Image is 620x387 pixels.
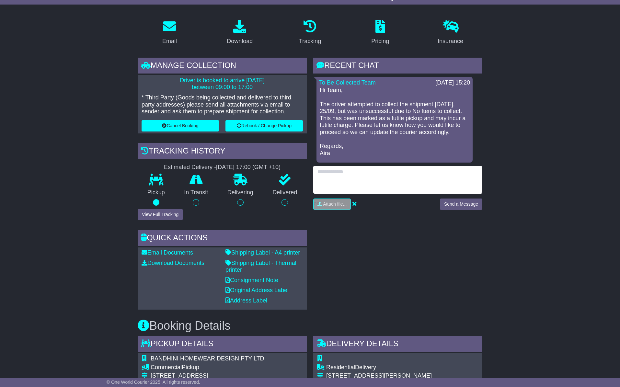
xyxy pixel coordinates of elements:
[223,17,257,48] a: Download
[433,17,467,48] a: Insurance
[225,287,289,293] a: Original Address Label
[138,230,307,247] div: Quick Actions
[138,143,307,161] div: Tracking history
[218,189,263,196] p: Delivering
[313,58,482,75] div: RECENT CHAT
[162,37,177,46] div: Email
[142,94,303,115] p: * Third Party (Goods being collected and delivered to third party addresses) please send all atta...
[225,260,296,273] a: Shipping Label - Thermal printer
[151,364,275,371] div: Pickup
[299,37,321,46] div: Tracking
[367,17,393,48] a: Pricing
[371,37,389,46] div: Pricing
[107,380,200,385] span: © One World Courier 2025. All rights reserved.
[225,120,303,131] button: Rebook / Change Pickup
[142,120,219,131] button: Cancel Booking
[138,336,307,353] div: Pickup Details
[175,189,218,196] p: In Transit
[151,372,275,380] div: [STREET_ADDRESS]
[158,17,181,48] a: Email
[142,249,193,256] a: Email Documents
[138,319,482,332] h3: Booking Details
[138,58,307,75] div: Manage collection
[326,372,478,380] div: [STREET_ADDRESS][PERSON_NAME]
[225,249,300,256] a: Shipping Label - A4 printer
[216,164,281,171] div: [DATE] 17:00 (GMT +10)
[326,364,355,370] span: Residential
[320,87,469,157] p: Hi Team, The driver attempted to collect the shipment [DATE], 25/09, but was unsuccessful due to ...
[295,17,325,48] a: Tracking
[263,189,307,196] p: Delivered
[142,77,303,91] p: Driver is booked to arrive [DATE] between 09:00 to 17:00
[227,37,253,46] div: Download
[142,260,204,266] a: Download Documents
[438,37,463,46] div: Insurance
[225,297,267,304] a: Address Label
[440,199,482,210] button: Send a Message
[319,79,376,86] a: To Be Collected Team
[138,189,175,196] p: Pickup
[326,364,478,371] div: Delivery
[138,164,307,171] div: Estimated Delivery -
[435,79,470,86] div: [DATE] 15:20
[151,364,182,370] span: Commercial
[138,209,183,220] button: View Full Tracking
[225,277,278,283] a: Consignment Note
[313,336,482,353] div: Delivery Details
[151,355,264,362] span: BANDHINI HOMEWEAR DESIGN PTY LTD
